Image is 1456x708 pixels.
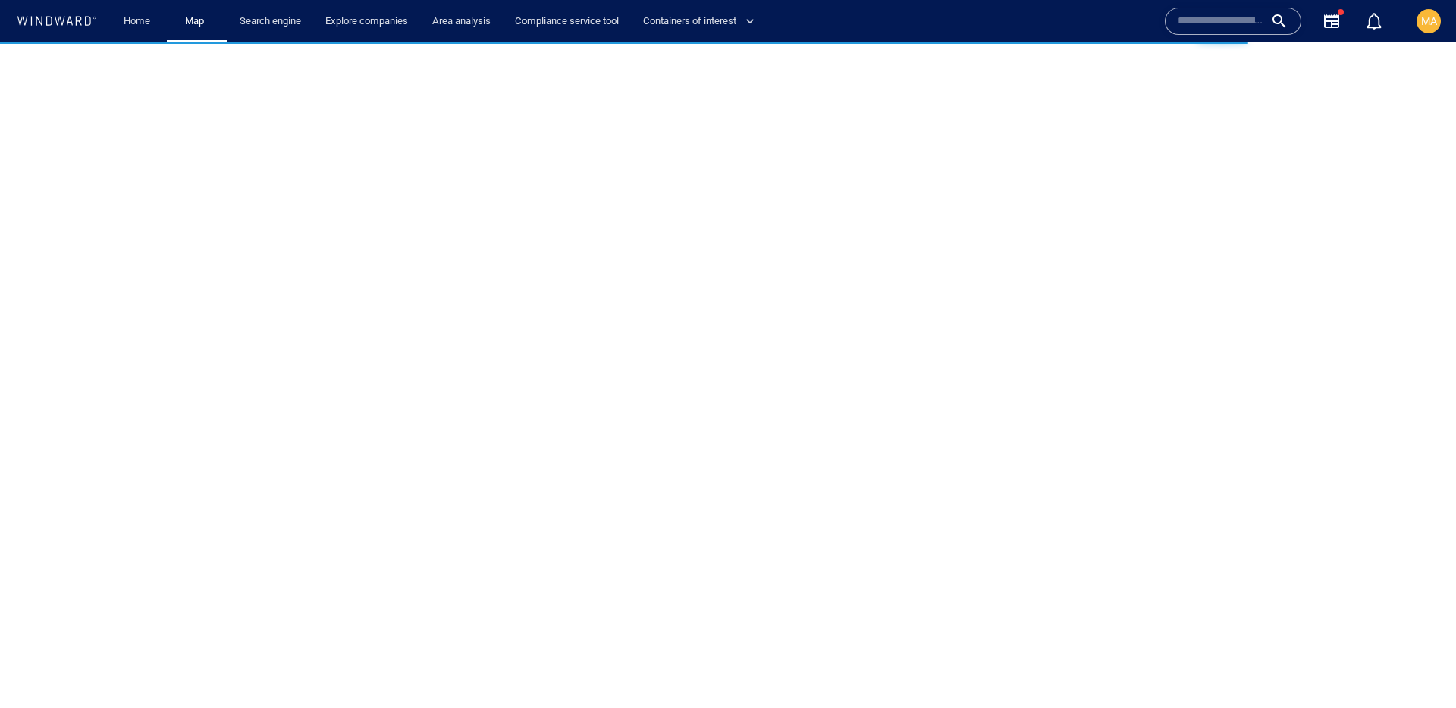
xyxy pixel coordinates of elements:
[234,8,307,35] a: Search engine
[173,8,221,35] button: Map
[1421,15,1437,27] span: MA
[426,8,497,35] a: Area analysis
[179,8,215,35] a: Map
[637,8,767,35] button: Containers of interest
[319,8,414,35] a: Explore companies
[112,8,161,35] button: Home
[1414,6,1444,36] button: MA
[1392,640,1445,697] iframe: Chat
[643,13,755,30] span: Containers of interest
[509,8,625,35] a: Compliance service tool
[1365,12,1383,30] div: Notification center
[118,8,156,35] a: Home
